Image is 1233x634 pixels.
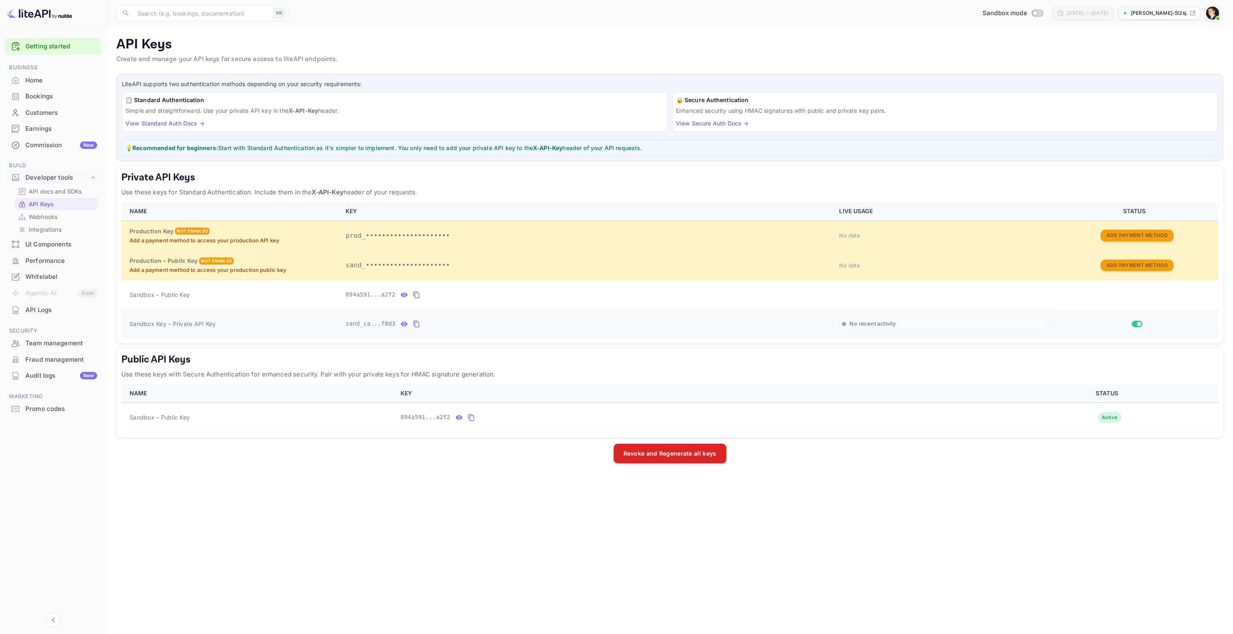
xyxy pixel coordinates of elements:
th: STATUS [999,384,1218,403]
table: private api keys table [121,202,1218,338]
div: Team management [25,339,97,348]
a: Promo codes [5,401,101,416]
p: sand_••••••••••••••••••••• [346,260,829,270]
div: Team management [5,335,101,351]
p: Use these keys for Standard Authentication. Include them in the header of your requests. [121,187,1218,197]
a: Add Payment Method [1101,232,1174,239]
a: Home [5,73,101,88]
div: Earnings [25,124,97,134]
span: No data [839,232,860,239]
th: KEY [396,384,999,403]
span: Sandbox Key – Private API Key [130,320,216,327]
p: API Keys [116,36,1223,53]
div: [DATE] — [DATE] [1067,9,1108,17]
button: Add Payment Method [1101,260,1174,271]
p: API docs and SDKs [29,187,82,196]
a: View Standard Auth Docs → [125,120,205,127]
div: Switch to Production mode [979,9,1046,18]
a: API Logs [5,302,101,317]
h5: Private API Keys [121,171,1218,184]
a: Integrations [18,225,95,234]
div: Bookings [5,89,101,105]
a: Bookings [5,89,101,104]
span: 894a591...a2f2 [346,290,396,299]
div: Not enabled [175,228,209,235]
th: KEY [341,202,834,221]
img: Javier Fonseca [1206,7,1219,20]
a: Webhooks [18,212,95,221]
div: Whitelabel [5,269,101,285]
p: Add a payment method to access your production API key [130,237,336,245]
p: LiteAPI supports two authentication methods depending on your security requirements: [122,80,1218,89]
a: Audit logsNew [5,368,101,383]
div: Developer tools [25,173,89,182]
div: API Keys [15,198,98,210]
strong: X-API-Key [312,188,343,196]
a: UI Components [5,237,101,252]
div: Promo codes [25,404,97,414]
span: 894a591...a2f2 [400,413,450,422]
div: API docs and SDKs [15,185,98,197]
p: Create and manage your API keys for secure access to liteAPI endpoints. [116,55,1223,64]
th: NAME [121,384,396,403]
p: Simple and straightforward. Use your private API key in the header. [125,106,664,115]
a: Customers [5,105,101,120]
p: [PERSON_NAME]-5l3sj.n... [1131,9,1188,17]
span: sand_ca...f8d3 [346,319,396,328]
strong: Recommended for beginners: [132,144,218,151]
div: Audit logsNew [5,368,101,384]
a: View Secure Auth Docs → [676,120,748,127]
div: Webhooks [15,211,98,223]
p: Integrations [29,225,61,234]
div: New [80,372,97,379]
div: Earnings [5,121,101,137]
th: NAME [121,202,341,221]
p: API Keys [29,200,54,208]
span: Sandbox – Public Key [130,290,190,299]
h5: Public API Keys [121,353,1218,366]
p: Use these keys with Secure Authentication for enhanced security. Pair with your private keys for ... [121,369,1218,379]
h6: 🔒 Secure Authentication [676,96,1214,105]
span: Sandbox mode [983,9,1027,18]
a: API Keys [18,200,95,208]
p: Webhooks [29,212,57,221]
div: ⌘K [273,8,285,18]
h6: Production – Public Key [130,256,198,265]
div: Home [5,73,101,89]
div: Audit logs [25,371,97,381]
p: Enhanced security using HMAC signatures with public and private key pairs. [676,106,1214,115]
div: API Logs [25,306,97,315]
div: Integrations [15,223,98,235]
p: prod_••••••••••••••••••••• [346,231,829,241]
h6: 📋 Standard Authentication [125,96,664,105]
p: Add a payment method to access your production public key [130,266,336,274]
a: API docs and SDKs [18,187,95,196]
div: API Logs [5,302,101,318]
div: Whitelabel [25,272,97,282]
a: Add Payment Method [1101,261,1174,268]
div: Promo codes [5,401,101,417]
div: Home [25,76,97,85]
div: UI Components [25,240,97,249]
div: Customers [5,105,101,121]
div: Performance [25,256,97,266]
div: Customers [25,108,97,118]
th: LIVE USAGE [834,202,1053,221]
div: Fraud management [25,355,97,365]
button: Add Payment Method [1101,230,1174,242]
div: Not enabled [199,258,234,265]
button: Revoke and Regenerate all keys [614,444,726,463]
span: No data [839,262,860,269]
div: Bookings [25,92,97,101]
div: Developer tools [5,171,101,185]
a: Whitelabel [5,269,101,284]
div: Active [1098,413,1122,422]
table: public api keys table [121,384,1218,432]
p: 💡 Start with Standard Authentication as it's simpler to implement. You only need to add your priv... [125,144,1214,152]
a: Getting started [25,42,97,51]
div: Commission [25,141,97,150]
span: Marketing [5,392,101,401]
span: Sandbox – Public Key [130,413,190,422]
a: Fraud management [5,352,101,367]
